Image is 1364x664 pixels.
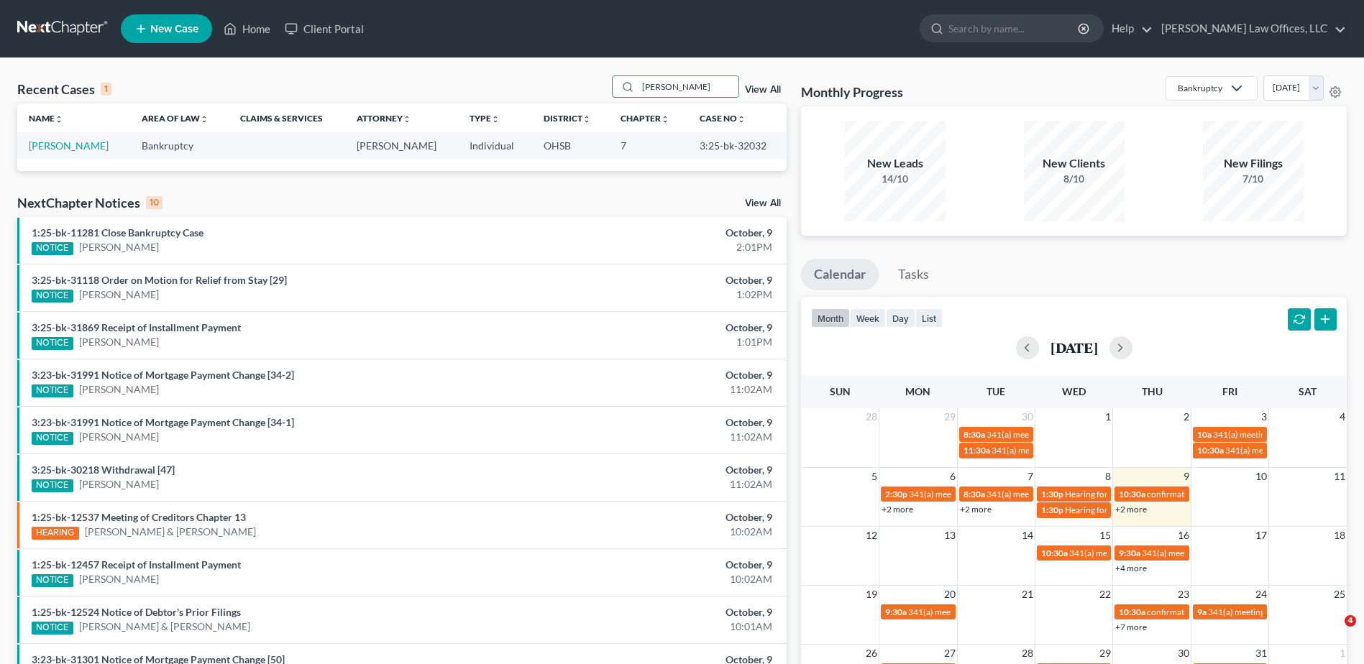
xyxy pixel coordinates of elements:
input: Search by name... [638,76,738,97]
span: 9 [1182,468,1191,485]
span: 4 [1345,615,1356,627]
th: Claims & Services [229,103,344,132]
span: 8:30a [964,489,985,499]
span: 10 [1254,468,1268,485]
span: 20 [943,586,957,603]
a: Nameunfold_more [29,113,63,124]
div: 2:01PM [535,240,772,254]
span: 30 [1176,645,1191,662]
a: [PERSON_NAME] [79,430,159,444]
td: 3:25-bk-32032 [688,132,787,159]
span: 1:30p [1041,504,1063,515]
a: Typeunfold_more [470,113,500,124]
span: Tue [987,385,1005,397]
span: confirmation hearing for [PERSON_NAME] [1147,489,1309,499]
div: Recent Cases [17,80,111,98]
span: 31 [1254,645,1268,662]
i: unfold_more [403,115,411,124]
input: Search by name... [948,15,1080,42]
span: 9:30a [885,607,907,617]
h3: Monthly Progress [801,83,903,101]
div: October, 9 [535,321,772,335]
a: Districtunfold_more [544,113,591,124]
a: 3:23-bk-31991 Notice of Mortgage Payment Change [34-2] [32,369,294,381]
span: 9a [1197,607,1207,617]
span: 21 [1020,586,1035,603]
i: unfold_more [491,115,500,124]
span: 23 [1176,586,1191,603]
div: New Leads [845,155,946,172]
a: [PERSON_NAME] [79,477,159,492]
button: day [886,308,915,328]
a: Client Portal [278,16,371,42]
span: Hearing for [PERSON_NAME] [1065,504,1177,515]
td: OHSB [532,132,610,159]
span: 1 [1104,408,1112,425]
a: +2 more [1115,504,1147,515]
div: 10:02AM [535,525,772,539]
span: 8:30a [964,429,985,440]
span: Sat [1299,385,1317,397]
i: unfold_more [582,115,591,124]
div: Bankruptcy [1178,82,1222,94]
div: 10 [146,196,163,209]
span: 3 [1260,408,1268,425]
a: Area of Lawunfold_more [142,113,209,124]
div: October, 9 [535,510,772,525]
span: 341(a) meeting for [PERSON_NAME] & [PERSON_NAME] [908,607,1123,617]
span: 29 [943,408,957,425]
span: 4 [1338,408,1347,425]
div: New Filings [1203,155,1304,172]
span: 17 [1254,527,1268,544]
div: 11:02AM [535,477,772,492]
div: New Clients [1024,155,1125,172]
span: 341(a) meeting for [PERSON_NAME] & [PERSON_NAME] [987,429,1201,440]
div: 1 [101,83,111,96]
a: [PERSON_NAME] [79,287,159,302]
span: Hearing for [PERSON_NAME] [1065,489,1177,499]
span: 11 [1332,468,1347,485]
div: October, 9 [535,273,772,287]
span: 14 [1020,527,1035,544]
div: October, 9 [535,226,772,240]
iframe: Intercom live chat [1315,615,1350,650]
div: October, 9 [535,415,772,430]
a: 1:25-bk-12524 Notice of Debtor's Prior Filings [32,606,241,618]
td: [PERSON_NAME] [345,132,458,159]
a: View All [745,85,781,95]
i: unfold_more [737,115,746,124]
a: +2 more [882,504,913,515]
div: October, 9 [535,605,772,619]
a: View All [745,198,781,208]
span: 15 [1098,527,1112,544]
a: 1:25-bk-12537 Meeting of Creditors Chapter 13 [32,511,246,523]
span: 10:30a [1041,548,1068,558]
span: 24 [1254,586,1268,603]
div: NOTICE [32,479,73,492]
div: October, 9 [535,463,772,477]
a: [PERSON_NAME] & [PERSON_NAME] [85,525,256,539]
i: unfold_more [55,115,63,124]
a: [PERSON_NAME] & [PERSON_NAME] [79,619,250,634]
div: 7/10 [1203,172,1304,186]
td: Bankruptcy [130,132,229,159]
a: Calendar [801,259,879,290]
a: [PERSON_NAME] [79,240,159,254]
button: list [915,308,943,328]
a: Help [1104,16,1153,42]
span: 1:30p [1041,489,1063,499]
span: 10a [1197,429,1212,440]
span: 22 [1098,586,1112,603]
div: NOTICE [32,622,73,635]
div: NOTICE [32,574,73,587]
div: NextChapter Notices [17,194,163,211]
a: Tasks [885,259,942,290]
div: 10:02AM [535,572,772,586]
div: NOTICE [32,337,73,350]
span: 9:30a [1119,548,1140,558]
i: unfold_more [661,115,669,124]
button: month [811,308,850,328]
span: 341(a) meeting for [PERSON_NAME] [1142,548,1281,558]
a: +2 more [960,504,992,515]
span: 2 [1182,408,1191,425]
